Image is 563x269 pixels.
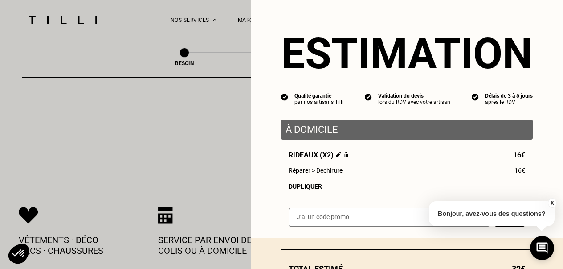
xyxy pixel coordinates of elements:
img: icon list info [281,93,288,101]
div: Qualité garantie [294,93,343,99]
span: Réparer > Déchirure [289,167,343,174]
div: Délais de 3 à 5 jours [485,93,533,99]
p: À domicile [286,124,528,135]
img: Supprimer [344,152,349,157]
span: 16€ [513,151,525,159]
p: Bonjour, avez-vous des questions? [429,201,555,226]
img: icon list info [365,93,372,101]
div: par nos artisans Tilli [294,99,343,105]
img: Éditer [336,152,342,157]
div: Validation du devis [378,93,450,99]
div: Dupliquer [289,183,525,190]
section: Estimation [281,29,533,79]
div: lors du RDV avec votre artisan [378,99,450,105]
button: X [547,198,556,208]
span: 16€ [514,167,525,174]
img: icon list info [472,93,479,101]
span: Rideaux (x2) [289,151,349,159]
input: J‘ai un code promo [289,208,490,227]
div: après le RDV [485,99,533,105]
